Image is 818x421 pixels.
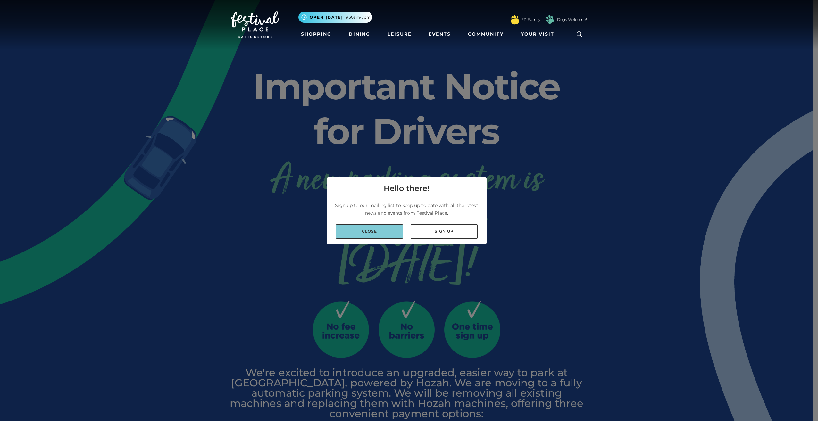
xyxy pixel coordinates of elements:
[521,17,540,22] a: FP Family
[518,28,560,40] a: Your Visit
[465,28,506,40] a: Community
[521,31,554,37] span: Your Visit
[298,28,334,40] a: Shopping
[231,11,279,38] img: Festival Place Logo
[385,28,414,40] a: Leisure
[336,224,403,239] a: Close
[332,202,481,217] p: Sign up to our mailing list to keep up to date with all the latest news and events from Festival ...
[557,17,587,22] a: Dogs Welcome!
[426,28,453,40] a: Events
[310,14,343,20] span: Open [DATE]
[298,12,372,23] button: Open [DATE] 9.30am-7pm
[384,183,430,194] h4: Hello there!
[346,14,371,20] span: 9.30am-7pm
[411,224,478,239] a: Sign up
[346,28,373,40] a: Dining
